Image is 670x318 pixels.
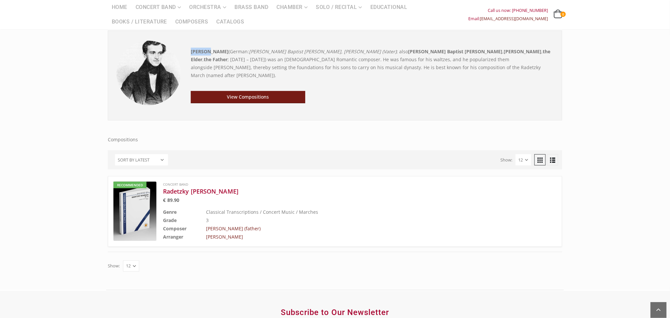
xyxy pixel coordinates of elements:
[249,48,397,55] i: [PERSON_NAME] Baptist [PERSON_NAME], [PERSON_NAME] (Vater)
[547,154,558,165] a: List View
[108,15,171,29] a: Books / Literature
[113,182,156,241] a: Recommended
[534,154,546,165] a: Grid View
[206,216,523,224] td: 3
[480,16,548,22] a: [EMAIL_ADDRESS][DOMAIN_NAME]
[224,307,446,317] h2: Subscribe to Our Newsletter
[204,56,228,63] b: the Father
[213,15,248,29] a: Catalogs
[171,15,212,29] a: Composers
[468,6,548,15] div: Call us now: [PHONE_NUMBER]
[191,91,305,103] a: View Compositions
[163,187,523,195] a: Radetzky [PERSON_NAME]
[500,156,512,164] label: Show:
[115,154,168,165] select: Shop order
[191,48,554,79] p: (German: ; also , , , ; [DATE] – [DATE]) was an [DEMOGRAPHIC_DATA] Romantic composer. He was famo...
[206,225,261,232] a: [PERSON_NAME] (father)
[113,182,147,188] div: Recommended
[163,217,177,223] b: Grade
[116,41,181,105] img: Johann Strauß Vater (Johann Strauss Sr.)
[108,262,120,270] label: Show:
[108,30,562,144] div: Compositions
[163,209,177,215] b: Genre
[163,225,187,232] b: Composer
[163,197,179,203] bdi: 89.90
[468,15,548,23] div: Email:
[163,234,183,240] b: Arranger
[504,48,541,55] b: [PERSON_NAME]
[206,234,243,240] a: [PERSON_NAME]
[408,48,502,55] b: [PERSON_NAME] Baptist [PERSON_NAME]
[163,197,166,203] span: €
[163,182,188,187] a: Concert Band
[191,48,229,55] b: [PERSON_NAME]
[561,12,566,17] span: 0
[206,208,523,216] td: Classical Transcriptions / Concert Music / Marches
